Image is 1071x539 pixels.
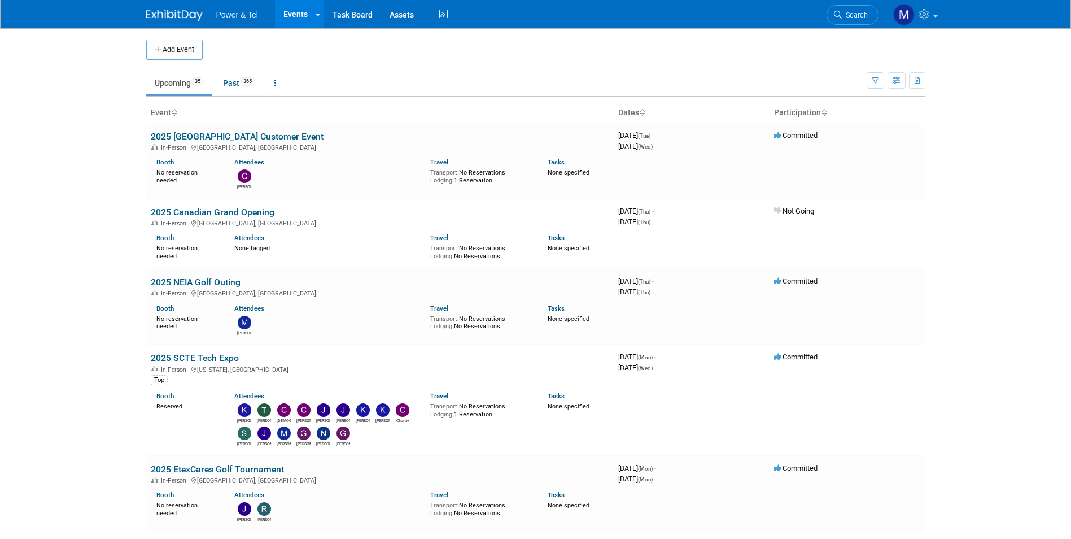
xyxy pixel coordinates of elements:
[151,142,609,151] div: [GEOGRAPHIC_DATA], [GEOGRAPHIC_DATA]
[548,305,565,312] a: Tasks
[548,234,565,242] a: Tasks
[548,245,589,252] span: None specified
[774,207,814,215] span: Not Going
[548,158,565,166] a: Tasks
[618,288,650,296] span: [DATE]
[237,417,251,424] div: Kevin Wilkes
[821,108,827,117] a: Sort by Participation Type
[151,366,158,372] img: In-Person Event
[161,477,190,484] span: In-Person
[316,440,330,447] div: Nate Derbyshire
[548,491,565,499] a: Tasks
[639,108,645,117] a: Sort by Start Date
[151,353,239,363] a: 2025 SCTE Tech Expo
[430,313,531,331] div: No Reservations No Reservations
[146,40,203,60] button: Add Event
[216,10,258,19] span: Power & Tel
[161,366,190,373] span: In-Person
[638,279,650,285] span: (Thu)
[277,440,291,447] div: Mike Kruszewski
[151,475,609,484] div: [GEOGRAPHIC_DATA], [GEOGRAPHIC_DATA]
[151,290,158,295] img: In-Person Event
[430,315,459,323] span: Transport:
[257,403,271,417] img: Tammy Pilkington
[336,440,350,447] div: Greg Heard
[430,253,454,260] span: Lodging:
[146,103,614,123] th: Event
[215,72,264,94] a: Past365
[430,323,454,330] span: Lodging:
[774,131,818,140] span: Committed
[161,290,190,297] span: In-Person
[430,177,454,184] span: Lodging:
[156,234,174,242] a: Booth
[618,131,654,140] span: [DATE]
[151,364,609,373] div: [US_STATE], [GEOGRAPHIC_DATA]
[430,167,531,184] div: No Reservations 1 Reservation
[430,245,459,252] span: Transport:
[240,77,255,86] span: 365
[146,10,203,21] img: ExhibitDay
[156,491,174,499] a: Booth
[638,476,653,483] span: (Mon)
[652,207,654,215] span: -
[238,316,251,329] img: Mike Brems
[297,427,311,440] img: Gus Vasilakis
[618,475,653,483] span: [DATE]
[774,353,818,361] span: Committed
[151,277,241,288] a: 2025 NEIA Golf Outing
[356,403,370,417] img: Kevin Stevens
[156,158,174,166] a: Booth
[770,103,925,123] th: Participation
[548,403,589,410] span: None specified
[638,365,653,371] span: (Wed)
[151,207,274,218] a: 2025 Canadian Grand Opening
[156,392,174,400] a: Booth
[430,510,454,517] span: Lodging:
[356,417,370,424] div: Kevin Stevens
[430,401,531,418] div: No Reservations 1 Reservation
[297,403,311,417] img: Collins O'Toole
[317,427,330,440] img: Nate Derbyshire
[336,417,350,424] div: Jon Schatz
[638,208,650,215] span: (Thu)
[191,77,204,86] span: 35
[652,277,654,285] span: -
[151,144,158,150] img: In-Person Event
[652,131,654,140] span: -
[257,502,271,516] img: Robert Zuzek
[238,502,251,516] img: Jerry Johnson
[396,403,409,417] img: Charity Deaton
[316,417,330,424] div: Jesse Clark
[237,329,251,336] div: Mike Brems
[774,277,818,285] span: Committed
[614,103,770,123] th: Dates
[156,401,218,411] div: Reserved
[430,234,448,242] a: Travel
[430,403,459,410] span: Transport:
[430,305,448,312] a: Travel
[296,417,311,424] div: Collins O'Toole
[151,288,609,297] div: [GEOGRAPHIC_DATA], [GEOGRAPHIC_DATA]
[638,466,653,472] span: (Mon)
[638,354,653,360] span: (Mon)
[156,242,218,260] div: No reservation needed
[238,403,251,417] img: Kevin Wilkes
[827,5,878,25] a: Search
[277,403,291,417] img: CHRISTEN Gowens
[156,313,218,331] div: No reservation needed
[654,353,656,361] span: -
[774,464,818,472] span: Committed
[638,144,653,150] span: (Wed)
[618,363,653,372] span: [DATE]
[654,464,656,472] span: -
[375,417,390,424] div: Kevin Heflin
[618,142,653,150] span: [DATE]
[336,403,350,417] img: Jon Schatz
[156,167,218,184] div: No reservation needed
[430,392,448,400] a: Travel
[257,516,271,523] div: Robert Zuzek
[376,403,390,417] img: Kevin Heflin
[234,158,264,166] a: Attendees
[296,440,311,447] div: Gus Vasilakis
